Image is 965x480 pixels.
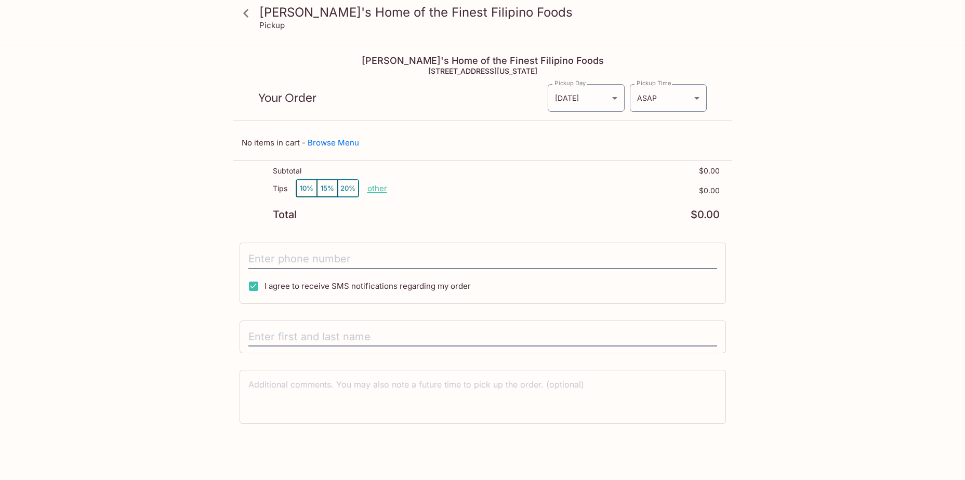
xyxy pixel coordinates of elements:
[630,84,707,112] div: ASAP
[548,84,625,112] div: [DATE]
[259,4,724,20] h3: [PERSON_NAME]'s Home of the Finest Filipino Foods
[248,249,717,269] input: Enter phone number
[273,184,287,193] p: Tips
[554,79,586,87] label: Pickup Day
[273,210,297,220] p: Total
[317,180,338,197] button: 15%
[248,327,717,347] input: Enter first and last name
[308,138,359,148] a: Browse Menu
[637,79,671,87] label: Pickup Time
[233,55,732,66] h4: [PERSON_NAME]'s Home of the Finest Filipino Foods
[265,281,471,291] span: I agree to receive SMS notifications regarding my order
[367,183,387,193] button: other
[296,180,317,197] button: 10%
[242,138,724,148] p: No items in cart -
[258,93,547,103] p: Your Order
[691,210,720,220] p: $0.00
[699,167,720,175] p: $0.00
[233,66,732,75] h5: [STREET_ADDRESS][US_STATE]
[387,186,720,195] p: $0.00
[259,20,285,30] p: Pickup
[273,167,301,175] p: Subtotal
[338,180,359,197] button: 20%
